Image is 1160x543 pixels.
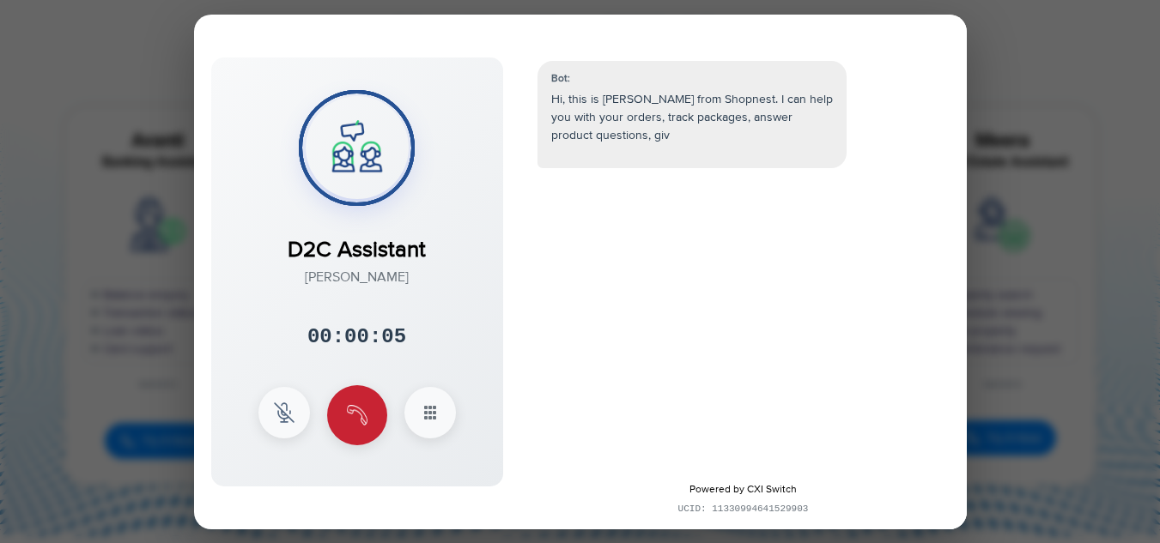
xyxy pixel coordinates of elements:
p: Hi, this is [PERSON_NAME] from Shopnest. I can help you with your orders, track packages, answer ... [551,90,833,144]
div: Powered by CXI Switch [533,482,954,498]
div: 00:00:05 [307,322,406,353]
img: end Icon [347,405,367,425]
div: UCID: 11330994641529903 [533,502,954,516]
div: D2C Assistant​ [288,216,426,267]
div: [PERSON_NAME] [288,267,426,287]
img: mute Icon [274,402,295,423]
div: Bot: [551,71,833,87]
